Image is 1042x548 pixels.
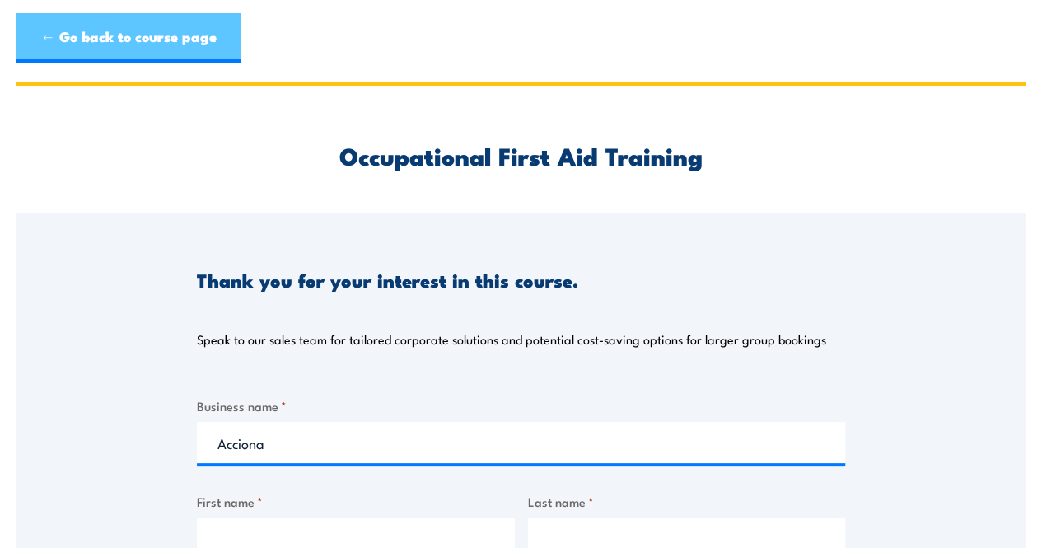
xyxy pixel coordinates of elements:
[16,13,241,63] a: ← Go back to course page
[197,144,845,166] h2: Occupational First Aid Training
[197,331,826,348] p: Speak to our sales team for tailored corporate solutions and potential cost-saving options for la...
[197,396,845,415] label: Business name
[197,492,515,511] label: First name
[197,270,578,289] h3: Thank you for your interest in this course.
[528,492,846,511] label: Last name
